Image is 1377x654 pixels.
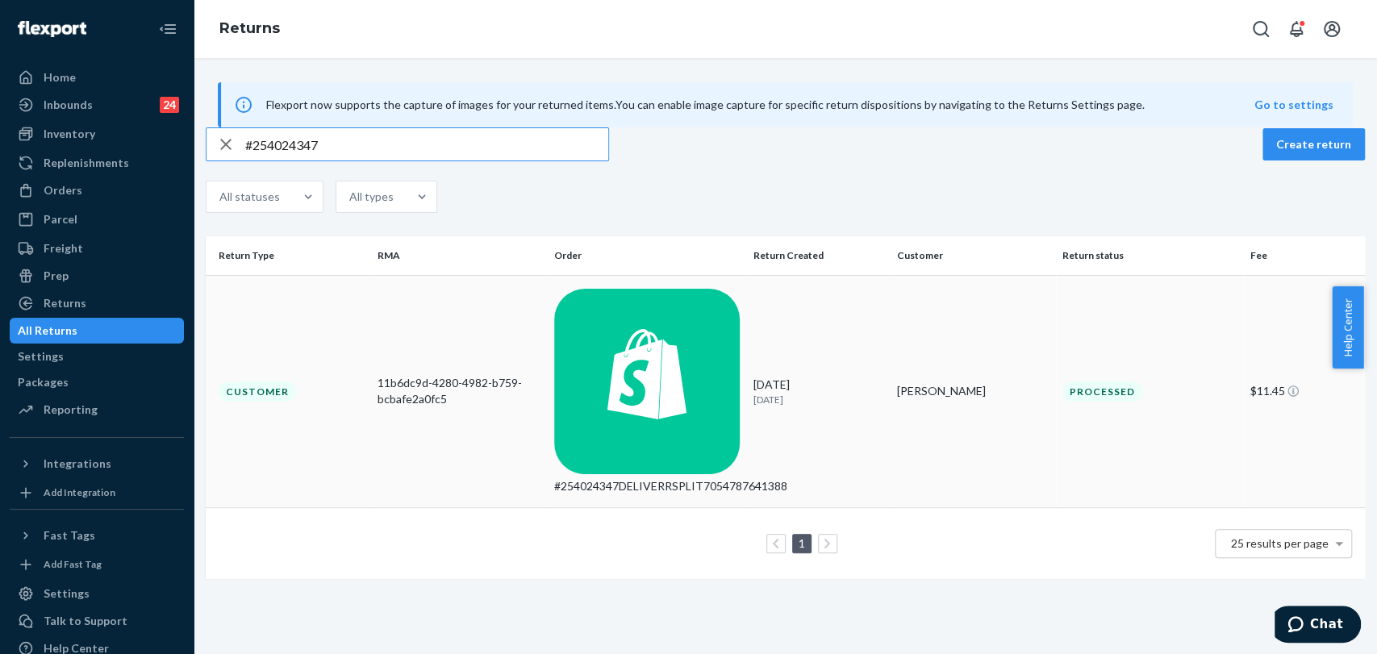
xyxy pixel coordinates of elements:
a: Orders [10,177,184,203]
div: Orders [44,182,82,198]
div: Integrations [44,456,111,472]
div: Returns [44,295,86,311]
a: Settings [10,344,184,369]
th: Return Created [747,236,891,275]
th: RMA [371,236,548,275]
p: [DATE] [753,393,884,406]
div: Fast Tags [44,527,95,544]
a: Reporting [10,397,184,423]
a: Inbounds24 [10,92,184,118]
button: Integrations [10,451,184,477]
a: Settings [10,581,184,606]
div: Settings [18,348,64,364]
button: Fast Tags [10,523,184,548]
div: Reporting [44,402,98,418]
button: Open Search Box [1245,13,1277,45]
th: Order [548,236,746,275]
div: All types [349,189,394,205]
th: Customer [890,236,1055,275]
input: Search returns by rma, id, tracking number [245,128,608,160]
img: Flexport logo [18,21,86,37]
button: Open notifications [1280,13,1312,45]
button: Go to settings [1254,97,1333,113]
div: Prep [44,268,69,284]
th: Return Type [206,236,371,275]
th: Return status [1056,236,1244,275]
div: Freight [44,240,83,256]
span: 25 results per page [1231,536,1329,550]
a: Add Integration [10,483,184,502]
div: All statuses [219,189,280,205]
span: You can enable image capture for specific return dispositions by navigating to the Returns Settin... [615,98,1145,111]
div: [PERSON_NAME] [896,383,1049,399]
button: Close Navigation [152,13,184,45]
div: Packages [18,374,69,390]
div: 11b6dc9d-4280-4982-b759-bcbafe2a0fc5 [378,375,541,407]
div: Processed [1062,381,1142,402]
div: Settings [44,585,90,602]
a: Prep [10,263,184,289]
div: Inbounds [44,97,93,113]
a: Packages [10,369,184,395]
div: 24 [160,97,179,113]
div: Add Fast Tag [44,557,102,571]
div: Add Integration [44,485,115,499]
button: Talk to Support [10,608,184,634]
div: [DATE] [753,377,884,406]
a: Replenishments [10,150,184,176]
a: Returns [10,290,184,316]
a: Page 1 is your current page [795,536,808,550]
a: Home [10,65,184,90]
a: All Returns [10,318,184,344]
a: Returns [219,19,280,37]
div: Home [44,69,76,85]
iframe: Opens a widget where you can chat to one of our agents [1275,606,1361,646]
a: Add Fast Tag [10,555,184,574]
div: Replenishments [44,155,129,171]
ol: breadcrumbs [207,6,293,52]
div: Parcel [44,211,77,227]
div: Talk to Support [44,613,127,629]
a: Inventory [10,121,184,147]
div: All Returns [18,323,77,339]
div: Customer [219,381,296,402]
button: Help Center [1332,286,1363,369]
div: #254024347DELIVERRSPLIT7054787641388 [554,478,740,494]
span: Flexport now supports the capture of images for your returned items. [266,98,615,111]
a: Freight [10,235,184,261]
button: Open account menu [1316,13,1348,45]
th: Fee [1243,236,1365,275]
a: Parcel [10,206,184,232]
div: Inventory [44,126,95,142]
button: Create return [1262,128,1365,160]
td: $11.45 [1243,275,1365,507]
